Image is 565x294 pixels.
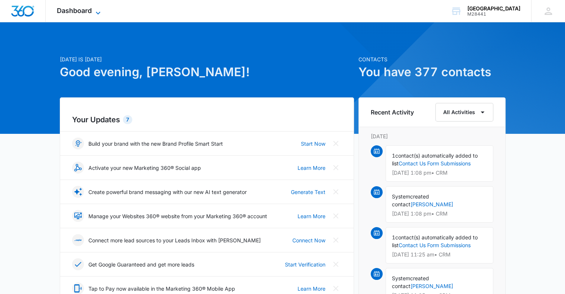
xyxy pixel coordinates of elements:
span: contact(s) automatically added to list [392,234,478,248]
span: System [392,275,410,281]
span: System [392,193,410,200]
p: Build your brand with the new Brand Profile Smart Start [88,140,223,148]
a: [PERSON_NAME] [410,283,453,289]
a: Start Now [301,140,325,148]
span: created contact [392,193,429,207]
button: All Activities [435,103,493,122]
a: Start Verification [285,261,325,268]
a: Contact Us Form Submissions [399,160,471,167]
button: Close [330,258,342,270]
p: Connect more lead sources to your Leads Inbox with [PERSON_NAME] [88,236,261,244]
p: Activate your new Marketing 360® Social app [88,164,201,172]
button: Close [330,234,342,246]
div: 7 [123,115,132,124]
h6: Recent Activity [371,108,414,117]
p: [DATE] 1:08 pm • CRM [392,211,487,216]
a: [PERSON_NAME] [410,201,453,207]
a: Learn More [298,285,325,293]
button: Close [330,186,342,198]
p: [DATE] 1:08 pm • CRM [392,170,487,175]
p: [DATE] 11:25 am • CRM [392,252,487,257]
a: Contact Us Form Submissions [399,242,471,248]
span: 1 [392,152,395,159]
button: Close [330,210,342,222]
div: account id [467,12,520,17]
p: Get Google Guaranteed and get more leads [88,261,194,268]
span: Dashboard [57,7,92,14]
a: Generate Text [291,188,325,196]
button: Close [330,138,342,149]
p: Create powerful brand messaging with our new AI text generator [88,188,247,196]
button: Close [330,162,342,174]
h1: You have 377 contacts [358,63,506,81]
a: Learn More [298,164,325,172]
p: [DATE] is [DATE] [60,55,354,63]
h1: Good evening, [PERSON_NAME]! [60,63,354,81]
span: 1 [392,234,395,240]
span: created contact [392,275,429,289]
p: Manage your Websites 360® website from your Marketing 360® account [88,212,267,220]
a: Connect Now [292,236,325,244]
div: account name [467,6,520,12]
p: Contacts [358,55,506,63]
a: Learn More [298,212,325,220]
p: [DATE] [371,132,493,140]
h2: Your Updates [72,114,342,125]
span: contact(s) automatically added to list [392,152,478,167]
p: Tap to Pay now available in the Marketing 360® Mobile App [88,285,235,293]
